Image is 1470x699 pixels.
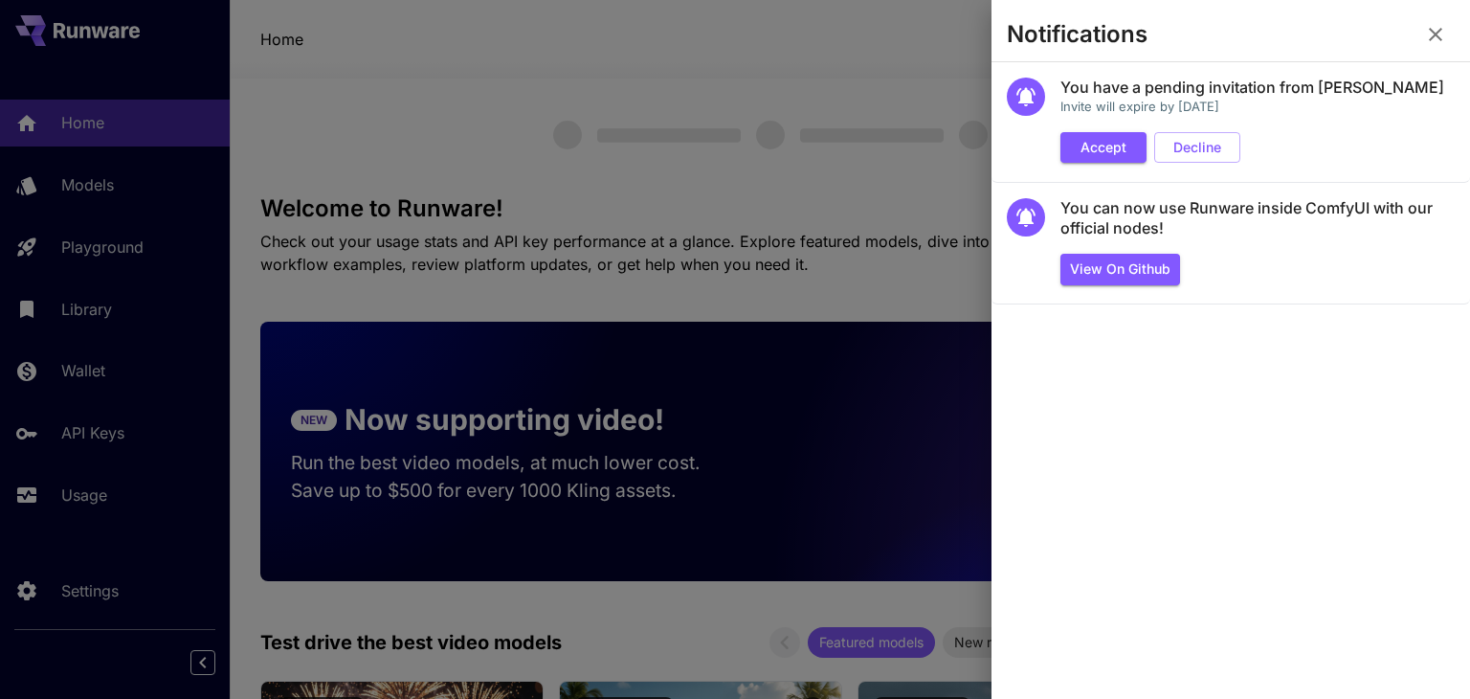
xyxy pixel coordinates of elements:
[1007,21,1147,48] h3: Notifications
[1060,198,1455,239] h5: You can now use Runware inside ComfyUI with our official nodes!
[1060,254,1180,285] button: View on Github
[1154,132,1240,164] button: Decline
[1060,78,1444,98] h5: You have a pending invitation from [PERSON_NAME]
[1060,132,1147,164] button: Accept
[1060,98,1444,117] p: Invite will expire by [DATE]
